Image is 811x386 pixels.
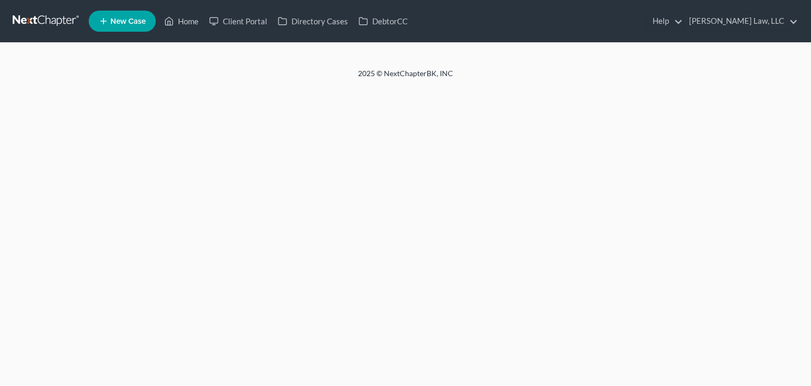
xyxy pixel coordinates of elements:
div: 2025 © NextChapterBK, INC [105,68,706,87]
a: Home [159,12,204,31]
a: DebtorCC [353,12,413,31]
a: Client Portal [204,12,272,31]
a: Help [647,12,683,31]
a: [PERSON_NAME] Law, LLC [684,12,798,31]
a: Directory Cases [272,12,353,31]
new-legal-case-button: New Case [89,11,156,32]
